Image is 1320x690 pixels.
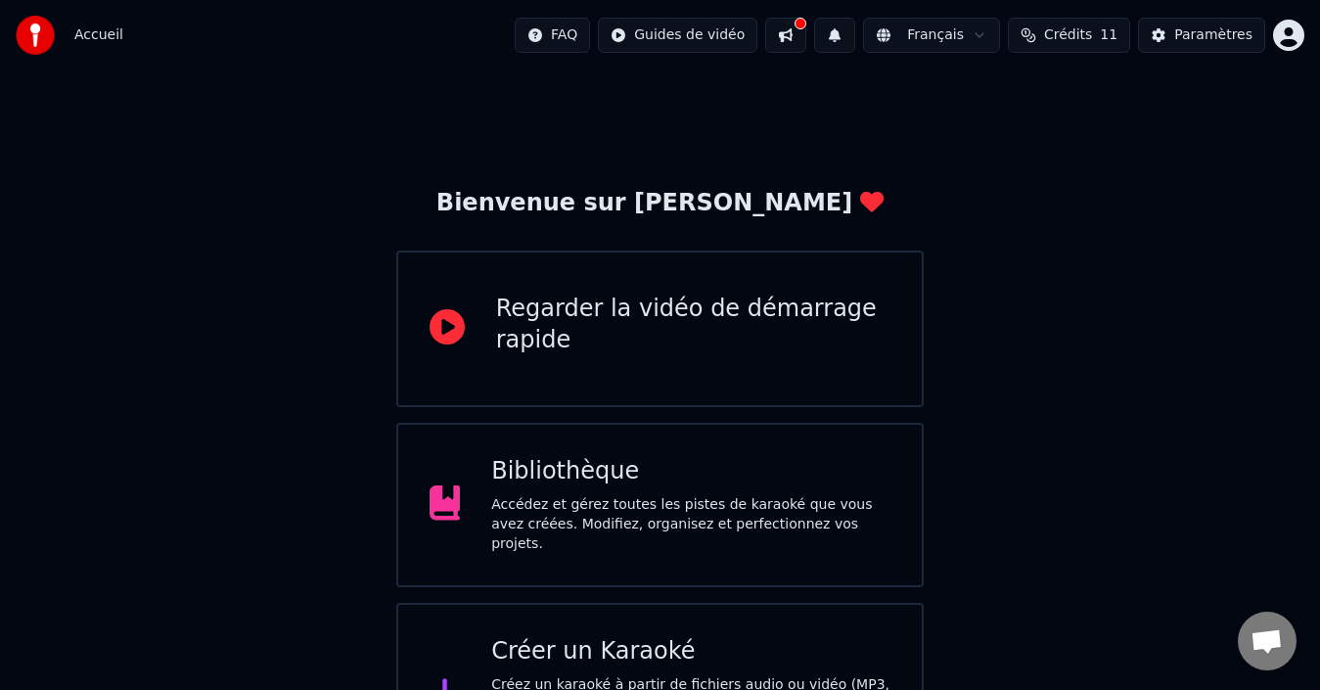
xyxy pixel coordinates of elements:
div: Ouvrir le chat [1238,612,1297,670]
button: FAQ [515,18,590,53]
span: 11 [1100,25,1117,45]
div: Bienvenue sur [PERSON_NAME] [436,188,884,219]
button: Crédits11 [1008,18,1130,53]
span: Crédits [1044,25,1092,45]
span: Accueil [74,25,123,45]
div: Accédez et gérez toutes les pistes de karaoké que vous avez créées. Modifiez, organisez et perfec... [491,495,890,554]
button: Guides de vidéo [598,18,757,53]
nav: breadcrumb [74,25,123,45]
div: Bibliothèque [491,456,890,487]
div: Créer un Karaoké [491,636,890,667]
button: Paramètres [1138,18,1265,53]
div: Paramètres [1174,25,1252,45]
div: Regarder la vidéo de démarrage rapide [496,294,891,356]
img: youka [16,16,55,55]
